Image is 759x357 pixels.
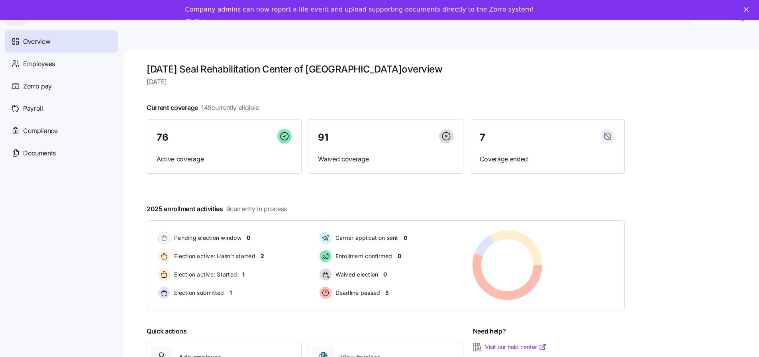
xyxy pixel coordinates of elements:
span: 149 currently eligible [201,103,259,113]
span: 1 [229,289,232,297]
a: Visit our help center [485,343,547,351]
a: Compliance [5,120,118,142]
span: Waived election [333,271,379,279]
span: Waived coverage [318,154,453,164]
span: Payroll [23,104,43,114]
span: [DATE] [147,77,625,87]
span: Enrollment confirmed [333,252,392,260]
span: 76 [157,133,168,142]
a: Employees [5,53,118,75]
span: Deadline passed [333,289,380,297]
span: 2 [261,252,264,260]
span: Zorro pay [23,81,52,91]
span: Election active: Hasn't started [172,252,255,260]
h1: [DATE] Seal Rehabilitation Center of [GEOGRAPHIC_DATA] overview [147,63,625,75]
span: 91 [318,133,328,142]
a: Zorro pay [5,75,118,97]
span: 5 [385,289,389,297]
span: Employees [23,59,55,69]
span: 9 currently in process [226,204,287,214]
span: Need help? [473,326,506,336]
span: 0 [404,234,407,242]
span: Current coverage [147,103,259,113]
a: Take a tour [185,18,235,27]
a: Documents [5,142,118,164]
span: 0 [383,271,387,279]
span: Overview [23,37,50,47]
span: Active coverage [157,154,292,164]
span: Pending election window [172,234,241,242]
span: Quick actions [147,326,187,336]
span: Election submitted [172,289,224,297]
span: 0 [398,252,401,260]
span: 1 [242,271,245,279]
a: Overview [5,30,118,53]
div: Company admins can now report a life event and upload supporting documents directly to the Zorro ... [185,6,534,14]
span: 7 [480,133,485,142]
span: Documents [23,148,56,158]
span: 0 [247,234,250,242]
span: Coverage ended [480,154,615,164]
a: Payroll [5,97,118,120]
span: Compliance [23,126,58,136]
span: Carrier application sent [333,234,398,242]
div: Close [744,7,752,12]
span: Election active: Started [172,271,237,279]
span: 2025 enrollment activities [147,204,287,214]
